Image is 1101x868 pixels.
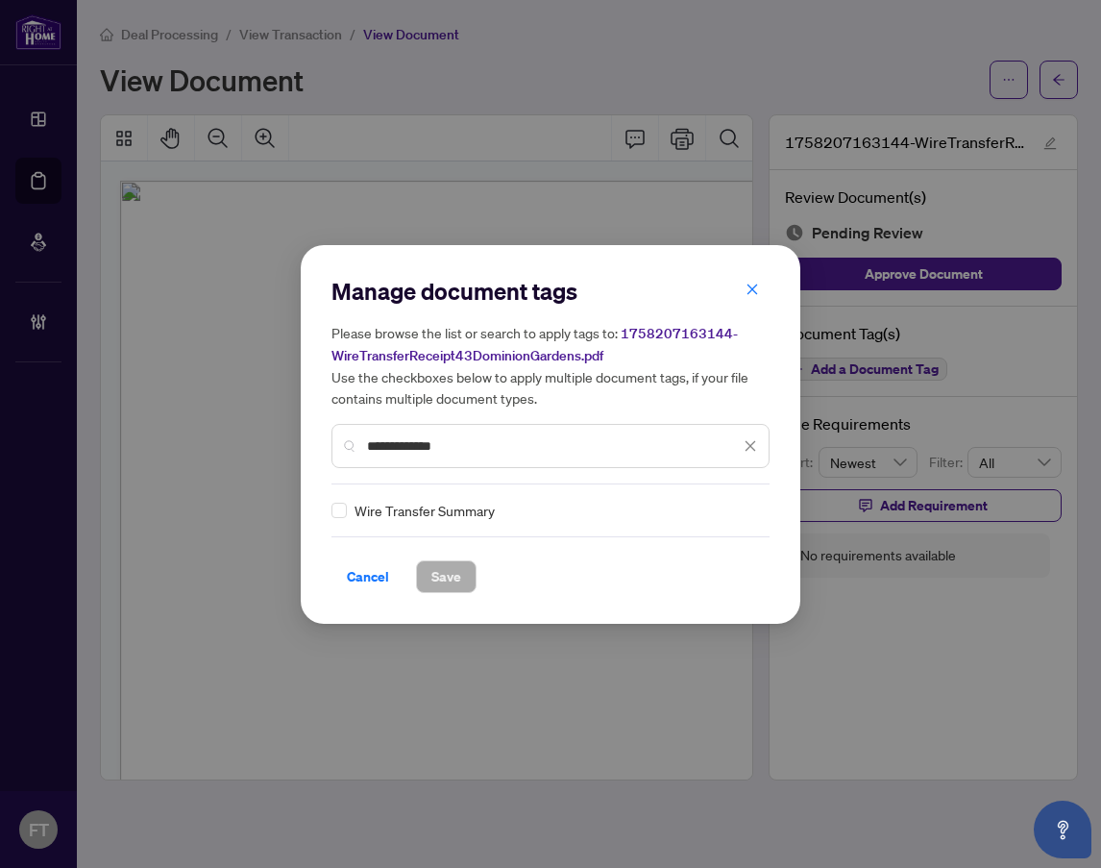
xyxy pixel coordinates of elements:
h2: Manage document tags [331,276,770,307]
button: Cancel [331,560,404,593]
span: 1758207163144-WireTransferReceipt43DominionGardens.pdf [331,325,738,364]
button: Save [416,560,477,593]
button: Open asap [1034,801,1091,858]
span: Cancel [347,561,389,592]
span: close [746,283,759,296]
span: close [744,439,757,453]
span: Wire Transfer Summary [355,500,495,521]
h5: Please browse the list or search to apply tags to: Use the checkboxes below to apply multiple doc... [331,322,770,409]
